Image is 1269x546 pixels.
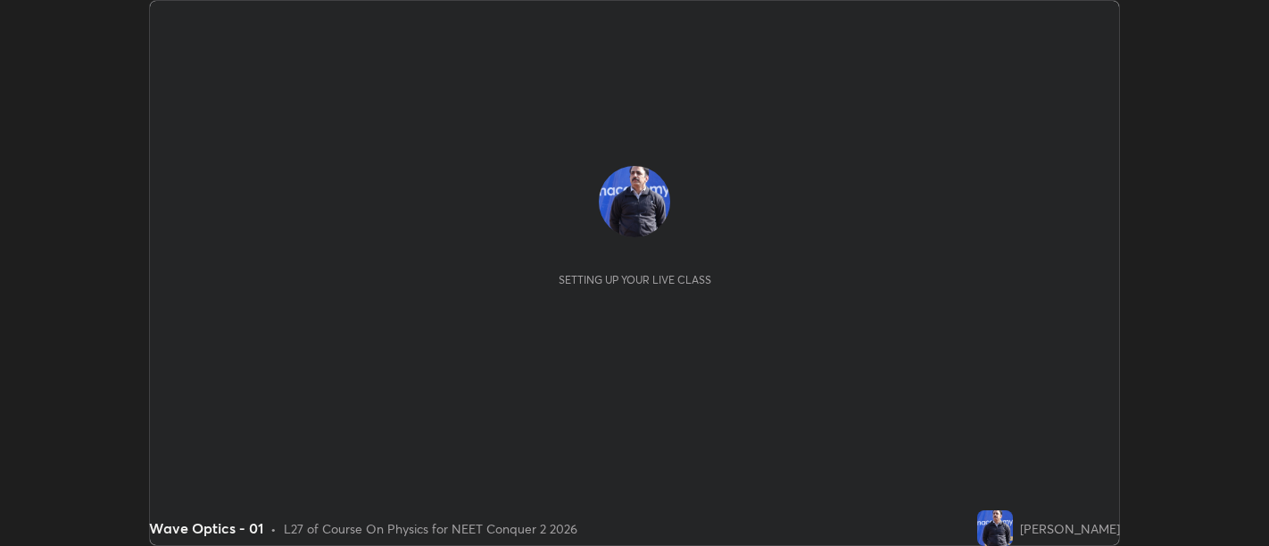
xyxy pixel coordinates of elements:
div: • [270,519,277,538]
div: Setting up your live class [559,273,711,286]
img: 0fac2fe1a61b44c9b83749fbfb6ae1ce.jpg [599,166,670,237]
div: L27 of Course On Physics for NEET Conquer 2 2026 [284,519,577,538]
div: Wave Optics - 01 [149,517,263,539]
div: [PERSON_NAME] [1020,519,1120,538]
img: 0fac2fe1a61b44c9b83749fbfb6ae1ce.jpg [977,510,1013,546]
